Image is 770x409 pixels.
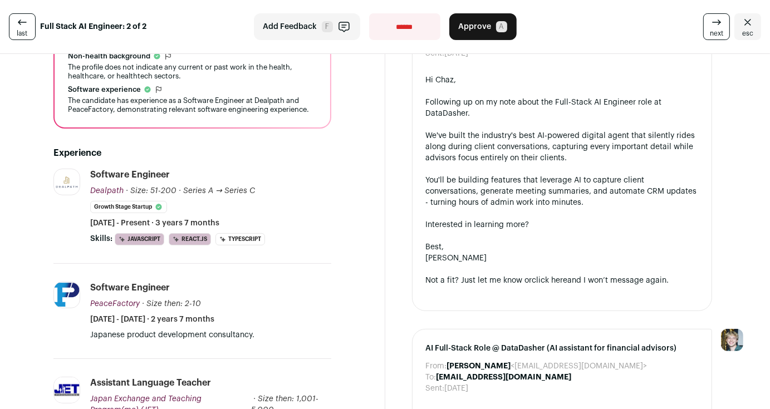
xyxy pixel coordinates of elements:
span: Dealpath [90,187,124,195]
div: Hi Chaz, [426,75,699,86]
p: Japanese product development consultancy. [90,329,331,341]
li: React.js [169,233,211,245]
div: Assistant Language Teacher [90,377,211,389]
span: PeaceFactory [90,300,140,308]
img: 5fd47ac8162c77f4cd1d5a9f598c03d70ba8689b17477895a62a7d551e5420b8.png [54,175,80,190]
a: Close [734,13,761,40]
div: Software Engineer [90,282,170,294]
strong: Full Stack AI Engineer: 2 of 2 [40,21,146,32]
span: · Size: 51-200 [126,187,176,195]
span: Approve [459,21,492,32]
span: · Size then: 2-10 [142,300,201,308]
button: Add Feedback F [254,13,360,40]
a: last [9,13,36,40]
div: Software Engineer [90,169,170,181]
span: AI Full-Stack Role @ DataDasher (AI assistant for financial advisors) [426,343,699,354]
dt: From: [426,361,447,372]
span: Non-health background [68,52,150,61]
div: The candidate has experience as a Software Engineer at Dealpath and PeaceFactory, demonstrating r... [68,96,317,114]
span: next [710,29,723,38]
span: A [496,21,507,32]
dt: Sent: [426,383,445,394]
dd: [DATE] [445,383,469,394]
img: 6494470-medium_jpg [721,329,743,351]
li: JavaScript [115,233,164,245]
span: · [179,185,181,196]
div: Following up on my note about the Full-Stack AI Engineer role at DataDasher. [426,97,699,119]
a: click here [532,277,568,284]
span: Software experience [68,85,141,94]
span: Series A → Series C [183,187,255,195]
span: Skills: [90,233,112,244]
span: Add Feedback [263,21,317,32]
span: [DATE] - [DATE] · 2 years 7 months [90,314,214,325]
a: next [703,13,730,40]
div: Interested in learning more? [426,219,699,230]
div: Best, [426,242,699,253]
div: [PERSON_NAME] [426,253,699,264]
li: TypeScript [215,233,265,245]
span: esc [742,29,753,38]
div: We've built the industry's best AI-powered digital agent that silently rides along during client ... [426,130,699,164]
dt: To: [426,372,437,383]
li: Growth Stage Startup [90,201,167,213]
span: [DATE] - Present · 3 years 7 months [90,218,219,229]
span: last [17,29,28,38]
img: 7e6c574ea72e13b53532b47a6f6dbf7438c98f3572157d855ef15f415b63ecb8 [54,282,80,308]
b: [EMAIL_ADDRESS][DOMAIN_NAME] [437,373,572,381]
dd: <[EMAIL_ADDRESS][DOMAIN_NAME]> [447,361,648,372]
h2: Experience [53,146,331,160]
span: F [322,21,333,32]
div: You'll be building features that leverage AI to capture client conversations, generate meeting su... [426,175,699,208]
b: [PERSON_NAME] [447,362,511,370]
button: Approve A [449,13,517,40]
img: e149939fae28f340640abd2f7ac9ce1817a4ca2d949d11e446d79a092da0570c [54,377,80,403]
div: The profile does not indicate any current or past work in the health, healthcare, or healthtech s... [68,63,317,81]
div: Not a fit? Just let me know or and I won’t message again. [426,275,699,286]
